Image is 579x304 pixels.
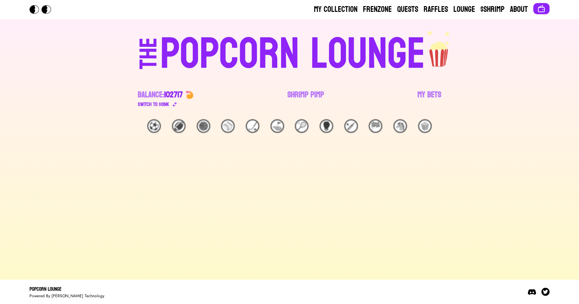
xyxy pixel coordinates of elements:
[164,87,183,102] span: 102717
[186,91,194,99] img: 🍤
[369,119,382,133] div: 🏁
[314,4,358,15] a: My Collection
[344,119,358,133] div: 🏏
[138,100,169,108] div: Switch to $ OINK
[417,89,441,108] a: My Bets
[418,119,432,133] div: 🍿
[172,119,186,133] div: 🏈
[363,4,392,15] a: Frenzone
[453,4,475,15] a: Lounge
[221,119,235,133] div: ⚾️
[393,119,407,133] div: 🐴
[147,119,161,133] div: ⚽️
[397,4,418,15] a: Quests
[537,5,545,13] img: Connect wallet
[160,33,425,76] div: POPCORN LOUNGE
[424,4,448,15] a: Raffles
[138,89,183,100] div: Balance:
[271,119,284,133] div: ⛳️
[29,5,57,14] img: Popcorn
[528,288,536,296] img: Discord
[510,4,528,15] a: About
[29,293,104,299] div: Powered By [PERSON_NAME] Technology
[29,285,104,293] div: Popcorn Lounge
[136,38,161,83] div: THE
[320,119,333,133] div: 🥊
[246,119,259,133] div: 🏒
[81,30,498,76] a: THEPOPCORN LOUNGEpopcorn
[295,119,308,133] div: 🎾
[541,288,550,296] img: Twitter
[197,119,210,133] div: 🏀
[425,30,453,68] img: popcorn
[287,89,324,108] a: Shrimp Pimp
[480,4,505,15] a: $Shrimp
